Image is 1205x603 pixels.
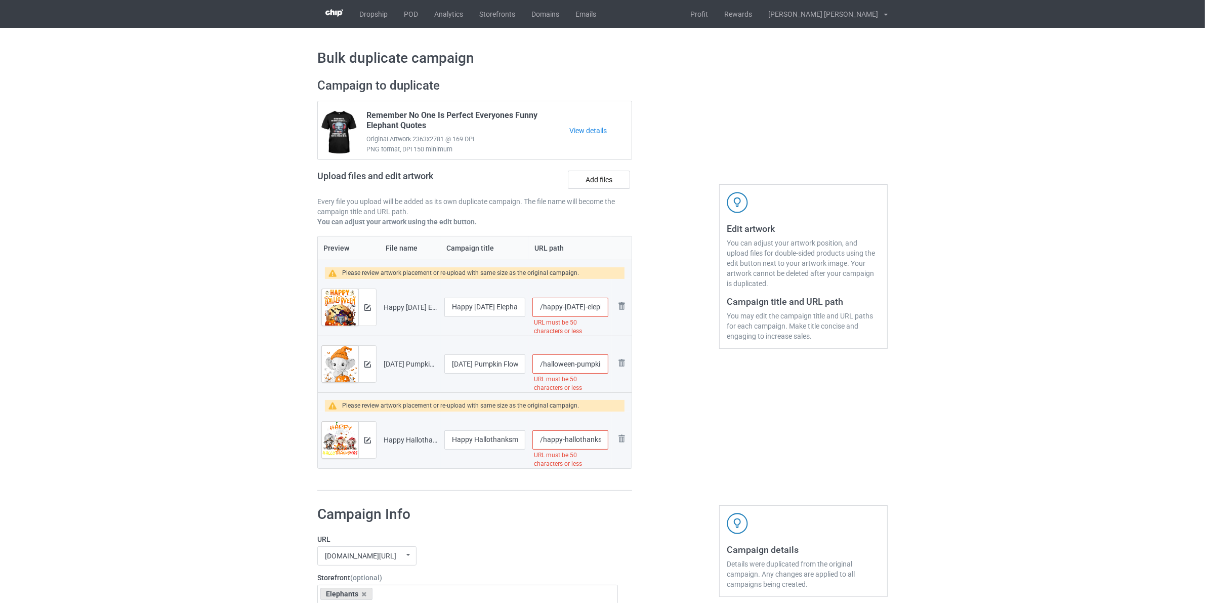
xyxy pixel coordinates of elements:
[317,49,888,67] h1: Bulk duplicate campaign
[325,552,396,559] div: [DOMAIN_NAME][URL]
[441,236,529,260] th: Campaign title
[384,359,437,369] div: [DATE] Pumpkin Flower Girls Boys Kids Elephant [DATE] TShirt.png
[364,361,371,368] img: svg+xml;base64,PD94bWwgdmVyc2lvbj0iMS4wIiBlbmNvZGluZz0iVVRGLTgiPz4KPHN2ZyB3aWR0aD0iMTRweCIgaGVpZ2...
[342,267,579,279] div: Please review artwork placement or re-upload with same size as the original campaign.
[615,357,628,369] img: svg+xml;base64,PD94bWwgdmVyc2lvbj0iMS4wIiBlbmNvZGluZz0iVVRGLTgiPz4KPHN2ZyB3aWR0aD0iMjhweCIgaGVpZ2...
[317,534,618,544] label: URL
[328,402,342,410] img: warning
[727,238,880,289] div: You can adjust your artwork position, and upload files for double-sided products using the edit b...
[727,192,748,213] img: svg+xml;base64,PD94bWwgdmVyc2lvbj0iMS4wIiBlbmNvZGluZz0iVVRGLTgiPz4KPHN2ZyB3aWR0aD0iNDJweCIgaGVpZ2...
[317,218,477,226] b: You can adjust your artwork using the edit button.
[532,317,608,337] div: URL must be 50 characters or less
[322,289,358,333] img: original.png
[569,126,632,136] a: View details
[325,9,343,17] img: 3d383065fc803cdd16c62507c020ddf8.png
[760,2,878,27] div: [PERSON_NAME] [PERSON_NAME]
[727,223,880,234] h3: Edit artwork
[727,296,880,307] h3: Campaign title and URL path
[615,300,628,312] img: svg+xml;base64,PD94bWwgdmVyc2lvbj0iMS4wIiBlbmNvZGluZz0iVVRGLTgiPz4KPHN2ZyB3aWR0aD0iMjhweCIgaGVpZ2...
[384,302,437,312] div: Happy [DATE] Elephant Cosplay Witch In Carved Pumpkin TShirt.png
[317,196,632,217] p: Every file you upload will be added as its own duplicate campaign. The file name will become the ...
[366,134,569,144] span: Original Artwork 2363x2781 @ 169 DPI
[322,346,358,389] img: original.png
[727,311,880,341] div: You may edit the campaign title and URL paths for each campaign. Make title concise and engaging ...
[364,304,371,311] img: svg+xml;base64,PD94bWwgdmVyc2lvbj0iMS4wIiBlbmNvZGluZz0iVVRGLTgiPz4KPHN2ZyB3aWR0aD0iMTRweCIgaGVpZ2...
[328,269,342,277] img: warning
[342,400,579,412] div: Please review artwork placement or re-upload with same size as the original campaign.
[317,78,632,94] h2: Campaign to duplicate
[380,236,441,260] th: File name
[350,574,382,582] span: (optional)
[320,588,372,600] div: Elephants
[727,544,880,555] h3: Campaign details
[532,374,608,394] div: URL must be 50 characters or less
[318,236,380,260] th: Preview
[529,236,612,260] th: URL path
[384,435,437,445] div: Happy Hallothanksmas Cute Elephant [DATE] [DATE] TShirt.png
[727,559,880,589] div: Details were duplicated from the original campaign. Any changes are applied to all campaigns bein...
[317,505,618,524] h1: Campaign Info
[317,171,506,189] h2: Upload files and edit artwork
[532,450,608,470] div: URL must be 50 characters or less
[322,422,358,465] img: original.png
[615,432,628,445] img: svg+xml;base64,PD94bWwgdmVyc2lvbj0iMS4wIiBlbmNvZGluZz0iVVRGLTgiPz4KPHN2ZyB3aWR0aD0iMjhweCIgaGVpZ2...
[366,110,569,134] span: Remember No One Is Perfect Everyones Funny Elephant Quotes
[364,437,371,444] img: svg+xml;base64,PD94bWwgdmVyc2lvbj0iMS4wIiBlbmNvZGluZz0iVVRGLTgiPz4KPHN2ZyB3aWR0aD0iMTRweCIgaGVpZ2...
[366,144,569,154] span: PNG format, DPI 150 minimum
[727,513,748,534] img: svg+xml;base64,PD94bWwgdmVyc2lvbj0iMS4wIiBlbmNvZGluZz0iVVRGLTgiPz4KPHN2ZyB3aWR0aD0iNDJweCIgaGVpZ2...
[568,171,630,189] label: Add files
[317,573,618,583] label: Storefront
